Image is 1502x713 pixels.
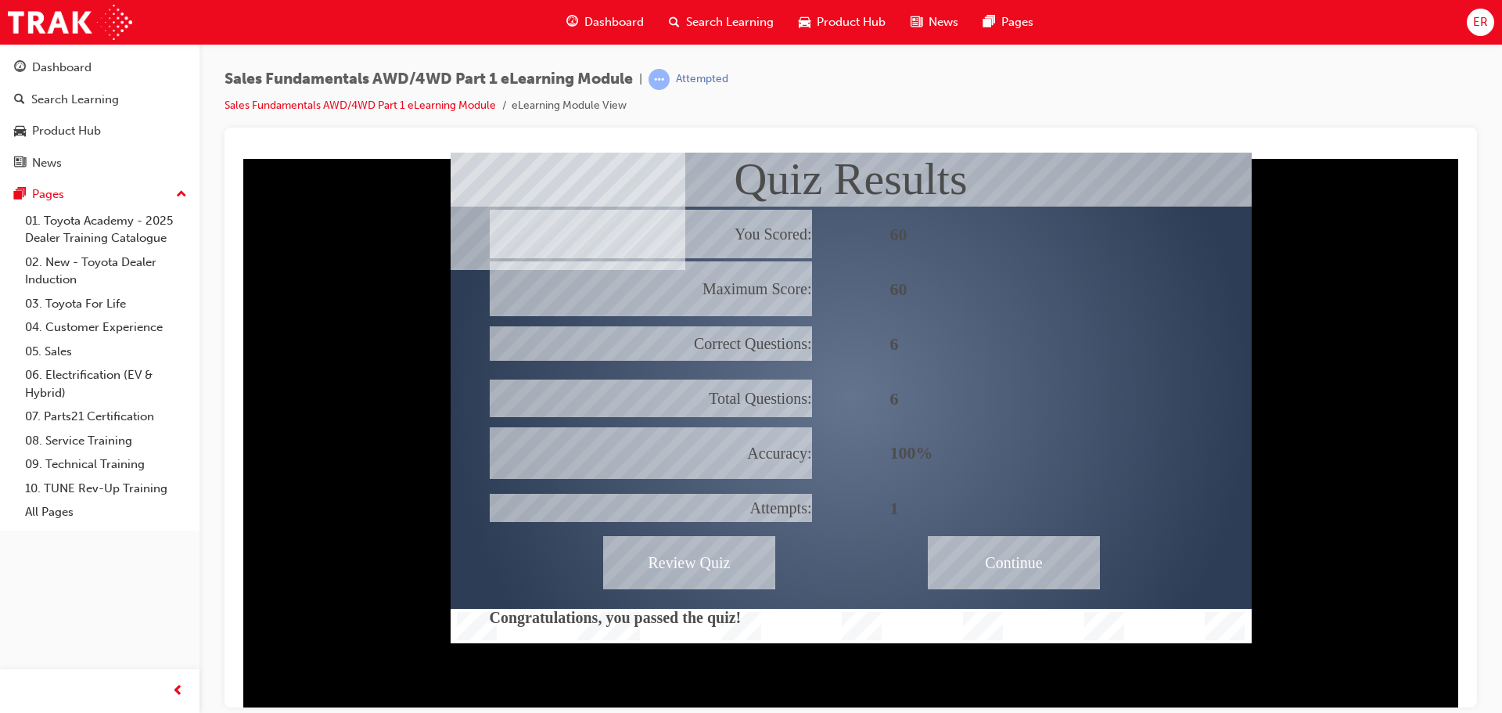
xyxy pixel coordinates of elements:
span: Dashboard [584,13,644,31]
a: 07. Parts21 Certification [19,405,193,429]
a: All Pages [19,500,193,524]
a: 10. TUNE Rev-Up Training [19,477,193,501]
button: Pages [6,180,193,209]
img: Trak [8,5,132,40]
a: 03. Toyota For Life [19,292,193,316]
div: 6 [653,166,976,217]
div: 6 [653,221,976,272]
button: DashboardSearch LearningProduct HubNews [6,50,193,180]
span: search-icon [669,13,680,32]
span: learningRecordVerb_ATTEMPT-icon [649,69,670,90]
div: 60 [653,111,976,162]
span: Sales Fundamentals AWD/4WD Part 1 eLearning Module [225,70,633,88]
div: Review Quiz [366,384,538,437]
div: 100% [653,275,976,326]
span: prev-icon [172,682,184,701]
div: You Scored: [253,57,575,106]
a: 08. Service Training [19,429,193,453]
span: | [639,70,642,88]
div: News [32,154,62,172]
span: Search Learning [686,13,774,31]
span: News [929,13,958,31]
a: 09. Technical Training [19,452,193,477]
a: 04. Customer Experience [19,315,193,340]
div: Dashboard [32,59,92,77]
div: Pages [32,185,64,203]
div: Product Hub [32,122,101,140]
span: news-icon [911,13,922,32]
span: guage-icon [14,61,26,75]
a: search-iconSearch Learning [656,6,786,38]
a: news-iconNews [898,6,971,38]
a: Product Hub [6,117,193,146]
div: 60 [653,56,976,107]
a: 01. Toyota Academy - 2025 Dealer Training Catalogue [19,209,193,250]
a: Dashboard [6,53,193,82]
a: Sales Fundamentals AWD/4WD Part 1 eLearning Module [225,99,496,112]
span: up-icon [176,185,187,205]
div: Search Learning [31,91,119,109]
a: Search Learning [6,85,193,114]
span: Pages [1001,13,1033,31]
button: ER [1467,9,1494,36]
span: search-icon [14,93,25,107]
a: 06. Electrification (EV & Hybrid) [19,363,193,405]
div: Accuracy: [253,275,575,326]
li: eLearning Module View [512,97,627,115]
div: Congratulations, you passed the quiz! [253,438,976,492]
a: 05. Sales [19,340,193,364]
span: pages-icon [983,13,995,32]
a: 02. New - Toyota Dealer Induction [19,250,193,292]
div: Attempts: [253,341,575,369]
span: car-icon [799,13,810,32]
div: Maximum Score: [253,109,575,164]
a: car-iconProduct Hub [786,6,898,38]
span: news-icon [14,157,26,171]
span: car-icon [14,124,26,139]
a: News [6,149,193,178]
a: guage-iconDashboard [554,6,656,38]
a: pages-iconPages [971,6,1046,38]
div: Total Questions: [253,227,575,265]
div: Attempted [676,72,728,87]
div: 1 [653,330,976,381]
span: guage-icon [566,13,578,32]
span: Product Hub [817,13,886,31]
span: ER [1473,13,1488,31]
div: Correct Questions: [253,174,575,208]
span: pages-icon [14,188,26,202]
